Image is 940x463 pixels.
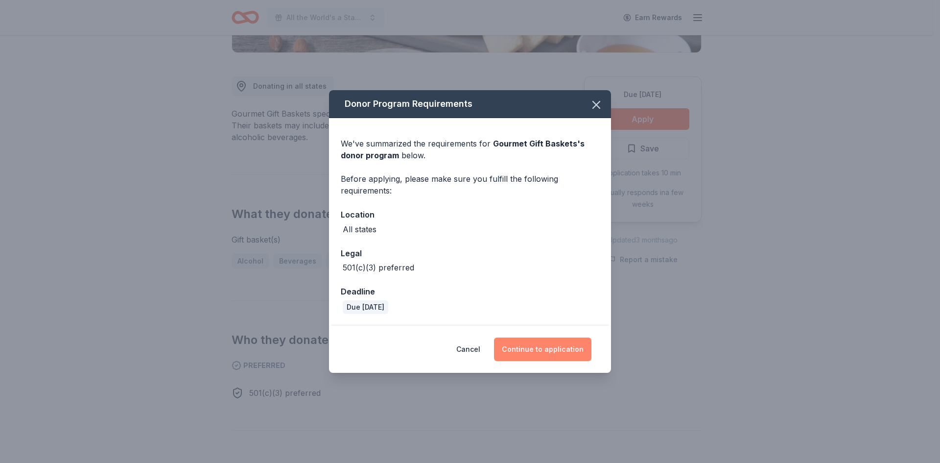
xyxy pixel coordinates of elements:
div: 501(c)(3) preferred [343,262,414,273]
div: We've summarized the requirements for below. [341,138,599,161]
div: Legal [341,247,599,260]
div: Location [341,208,599,221]
button: Continue to application [494,338,591,361]
div: All states [343,223,376,235]
div: Deadline [341,285,599,298]
div: Before applying, please make sure you fulfill the following requirements: [341,173,599,196]
div: Due [DATE] [343,300,388,314]
button: Cancel [456,338,480,361]
div: Donor Program Requirements [329,90,611,118]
